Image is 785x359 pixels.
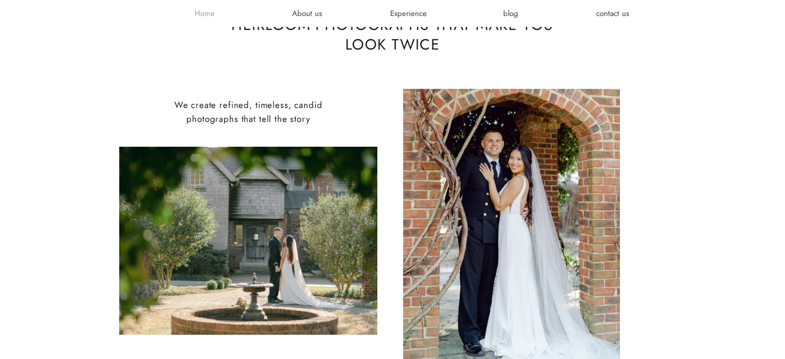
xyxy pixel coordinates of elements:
[582,8,644,19] a: contact us
[167,98,330,134] h2: We create refined, timeless, candid photographs that tell the story
[276,8,338,19] a: About us
[480,8,542,19] a: blog
[378,8,440,19] a: Experience
[223,15,562,57] h2: heirloom photographs that Make you look twice
[174,8,236,19] a: Home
